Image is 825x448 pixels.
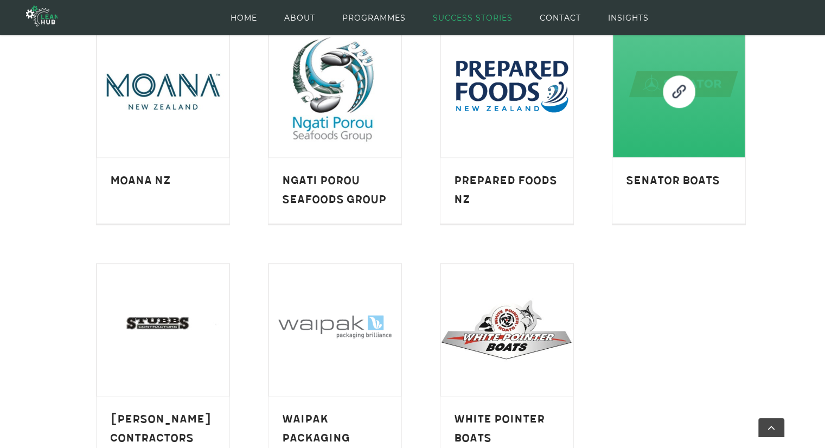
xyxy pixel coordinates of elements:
a: [PERSON_NAME] Contractors [110,413,212,445]
a: Waipak Packaging [282,413,350,445]
a: Senator Boats [663,75,695,108]
a: Moana NZ [110,174,171,187]
a: Senator Boats [613,25,745,157]
img: The Lean Hub | Optimising productivity with Lean Logo [26,1,57,31]
a: White Pointer Boats [454,413,545,445]
a: Senator Boats [626,174,720,187]
a: Prepared Foods NZ [454,174,557,206]
a: Ngati Porou Seafoods Group [282,174,386,206]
